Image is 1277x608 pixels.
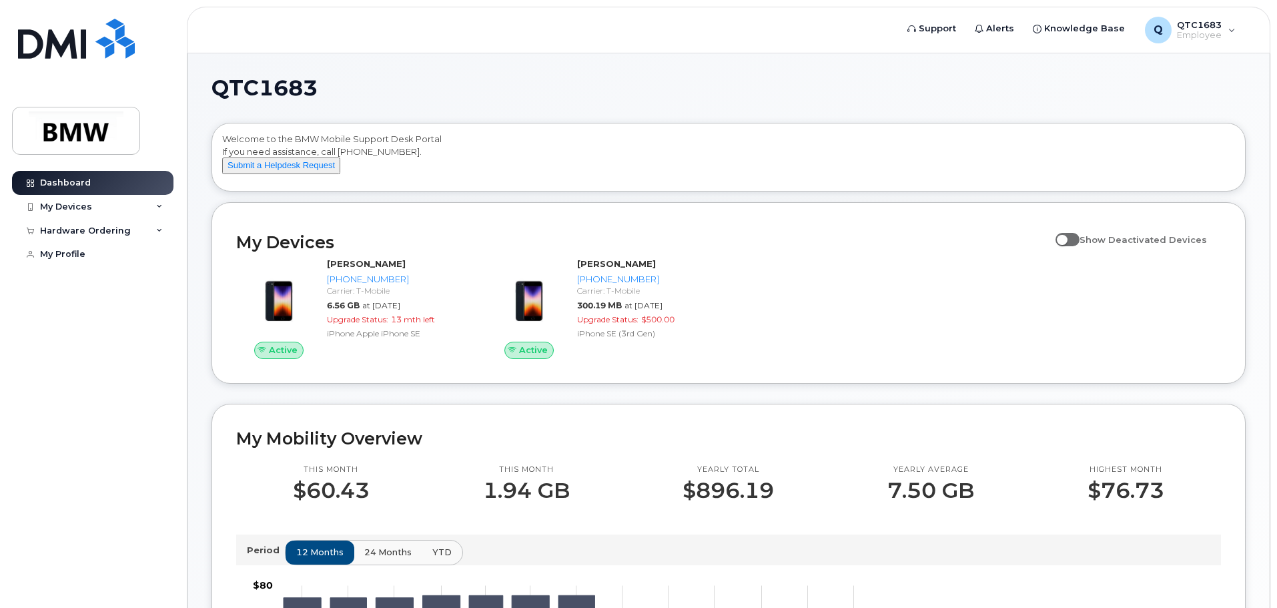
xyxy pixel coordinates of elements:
p: $896.19 [683,479,774,503]
p: Yearly average [887,465,974,475]
span: Active [519,344,548,356]
div: Carrier: T-Mobile [327,285,465,296]
span: 24 months [364,546,412,559]
h2: My Devices [236,232,1049,252]
strong: [PERSON_NAME] [577,258,656,269]
span: QTC1683 [211,78,318,98]
button: Submit a Helpdesk Request [222,158,340,174]
iframe: Messenger Launcher [1219,550,1267,598]
input: Show Deactivated Devices [1055,227,1066,238]
p: 7.50 GB [887,479,974,503]
span: at [DATE] [624,300,663,310]
tspan: $80 [253,579,273,591]
a: Submit a Helpdesk Request [222,160,340,170]
p: Highest month [1088,465,1164,475]
p: This month [483,465,570,475]
span: YTD [432,546,452,559]
span: Show Deactivated Devices [1080,234,1207,245]
div: [PHONE_NUMBER] [327,273,465,286]
span: 6.56 GB [327,300,360,310]
a: Active[PERSON_NAME][PHONE_NUMBER]Carrier: T-Mobile6.56 GBat [DATE]Upgrade Status:13 mth leftiPhon... [236,258,470,359]
span: 300.19 MB [577,300,622,310]
span: $500.00 [641,314,675,324]
div: Welcome to the BMW Mobile Support Desk Portal If you need assistance, call [PHONE_NUMBER]. [222,133,1235,186]
span: Upgrade Status: [577,314,638,324]
p: Yearly total [683,465,774,475]
p: 1.94 GB [483,479,570,503]
span: Upgrade Status: [327,314,388,324]
p: $60.43 [293,479,370,503]
div: [PHONE_NUMBER] [577,273,715,286]
img: image20231002-3703462-10zne2t.jpeg [247,264,311,328]
p: Period [247,544,285,557]
span: 13 mth left [391,314,435,324]
strong: [PERSON_NAME] [327,258,406,269]
p: $76.73 [1088,479,1164,503]
div: iPhone SE (3rd Gen) [577,328,715,339]
div: Carrier: T-Mobile [577,285,715,296]
img: image20231002-3703462-1angbar.jpeg [497,264,561,328]
p: This month [293,465,370,475]
a: Active[PERSON_NAME][PHONE_NUMBER]Carrier: T-Mobile300.19 MBat [DATE]Upgrade Status:$500.00iPhone ... [486,258,721,359]
span: at [DATE] [362,300,400,310]
div: iPhone Apple iPhone SE [327,328,465,339]
h2: My Mobility Overview [236,428,1221,448]
span: Active [269,344,298,356]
